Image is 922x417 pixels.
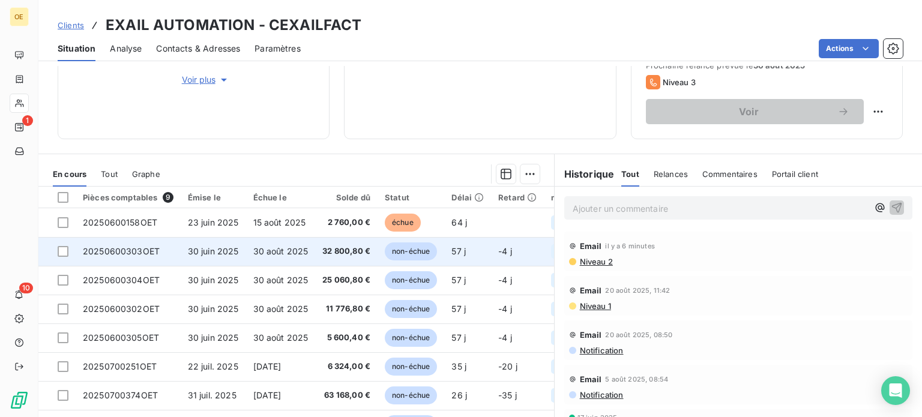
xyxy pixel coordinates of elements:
[498,275,512,285] span: -4 j
[580,330,602,340] span: Email
[10,118,28,137] a: 1
[498,332,512,343] span: -4 j
[253,217,306,227] span: 15 août 2025
[498,390,517,400] span: -35 j
[322,303,370,315] span: 11 776,80 €
[188,217,239,227] span: 23 juin 2025
[819,39,879,58] button: Actions
[83,246,160,256] span: 20250600303OET
[255,43,301,55] span: Paramètres
[188,246,239,256] span: 30 juin 2025
[188,275,239,285] span: 30 juin 2025
[253,390,282,400] span: [DATE]
[498,304,512,314] span: -4 j
[498,246,512,256] span: -4 j
[579,390,624,400] span: Notification
[580,374,602,384] span: Email
[385,386,437,404] span: non-échue
[555,167,615,181] h6: Historique
[10,391,29,410] img: Logo LeanPay
[322,332,370,344] span: 5 600,40 €
[579,301,611,311] span: Niveau 1
[654,169,688,179] span: Relances
[132,169,160,179] span: Graphe
[579,257,613,266] span: Niveau 2
[22,115,33,126] span: 1
[660,107,837,116] span: Voir
[605,242,654,250] span: il y a 6 minutes
[58,19,84,31] a: Clients
[188,361,238,371] span: 22 juil. 2025
[385,242,437,260] span: non-échue
[451,304,466,314] span: 57 j
[579,346,624,355] span: Notification
[498,361,517,371] span: -20 j
[156,43,240,55] span: Contacts & Adresses
[253,246,309,256] span: 30 août 2025
[451,275,466,285] span: 57 j
[385,271,437,289] span: non-échue
[10,7,29,26] div: OE
[58,20,84,30] span: Clients
[182,74,230,86] span: Voir plus
[110,43,142,55] span: Analyse
[253,275,309,285] span: 30 août 2025
[451,332,466,343] span: 57 j
[253,193,309,202] div: Échue le
[881,376,910,405] div: Open Intercom Messenger
[322,193,370,202] div: Solde dû
[451,361,466,371] span: 35 j
[385,358,437,376] span: non-échue
[322,217,370,229] span: 2 760,00 €
[322,245,370,257] span: 32 800,80 €
[451,246,466,256] span: 57 j
[83,217,157,227] span: 20250600158OET
[97,73,315,86] button: Voir plus
[83,192,173,203] div: Pièces comptables
[385,214,421,232] span: échue
[385,300,437,318] span: non-échue
[83,304,160,314] span: 20250600302OET
[605,287,670,294] span: 20 août 2025, 11:42
[772,169,818,179] span: Portail client
[53,169,86,179] span: En cours
[188,332,239,343] span: 30 juin 2025
[451,390,467,400] span: 26 j
[605,331,672,338] span: 20 août 2025, 08:50
[163,192,173,203] span: 9
[188,304,239,314] span: 30 juin 2025
[58,43,95,55] span: Situation
[580,286,602,295] span: Email
[451,217,467,227] span: 64 j
[551,193,595,202] div: n° d'affaire
[322,361,370,373] span: 6 324,00 €
[19,283,33,293] span: 10
[385,193,437,202] div: Statut
[188,390,237,400] span: 31 juil. 2025
[621,169,639,179] span: Tout
[322,274,370,286] span: 25 060,80 €
[663,77,696,87] span: Niveau 3
[188,193,239,202] div: Émise le
[83,275,160,285] span: 20250600304OET
[253,304,309,314] span: 30 août 2025
[702,169,758,179] span: Commentaires
[106,14,361,36] h3: EXAIL AUTOMATION - CEXAILFACT
[83,332,159,343] span: 20250600305OET
[498,193,537,202] div: Retard
[605,376,668,383] span: 5 août 2025, 08:54
[385,329,437,347] span: non-échue
[83,361,157,371] span: 20250700251OET
[253,332,309,343] span: 30 août 2025
[646,99,864,124] button: Voir
[83,390,158,400] span: 20250700374OET
[580,241,602,251] span: Email
[322,389,370,401] span: 63 168,00 €
[101,169,118,179] span: Tout
[451,193,484,202] div: Délai
[253,361,282,371] span: [DATE]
